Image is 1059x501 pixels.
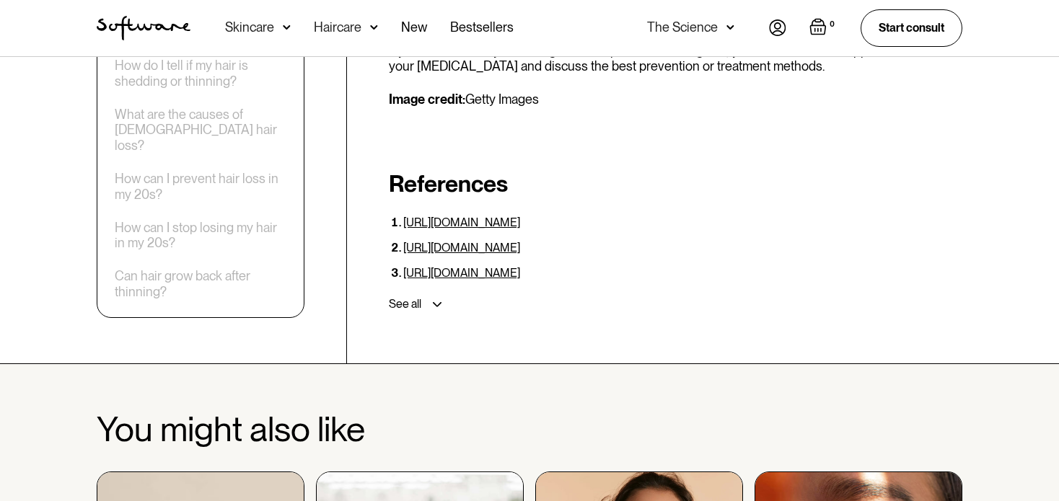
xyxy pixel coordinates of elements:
[389,92,465,107] strong: Image credit:
[726,20,734,35] img: arrow down
[115,58,286,89] a: How do I tell if my hair is shedding or thinning?
[314,20,361,35] div: Haircare
[389,43,962,74] p: If you have a history of androgenetic alopecia or thinning hair, you should make an appointment w...
[283,20,291,35] img: arrow down
[389,92,962,107] p: Getty Images
[861,9,962,46] a: Start consult
[97,16,190,40] a: home
[809,18,838,38] a: Open empty cart
[370,20,378,35] img: arrow down
[97,16,190,40] img: Software Logo
[403,216,520,229] a: [URL][DOMAIN_NAME]
[647,20,718,35] div: The Science
[403,241,520,254] a: [URL][DOMAIN_NAME]
[403,266,520,280] a: [URL][DOMAIN_NAME]
[97,410,962,448] h2: You might also like
[225,20,274,35] div: Skincare
[389,170,962,198] h2: References
[115,106,286,153] a: What are the causes of [DEMOGRAPHIC_DATA] hair loss?
[115,171,286,202] a: How can I prevent hair loss in my 20s?
[827,18,838,31] div: 0
[115,268,286,299] a: Can hair grow back after thinning?
[115,219,286,250] a: How can I stop losing my hair in my 20s?
[389,297,421,311] div: See all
